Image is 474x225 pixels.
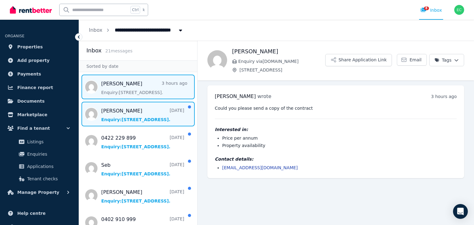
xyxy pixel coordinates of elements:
a: 0422 229 899[DATE]Enquiry:[STREET_ADDRESS]. [101,134,184,150]
a: [PERSON_NAME][DATE]Enquiry:[STREET_ADDRESS]. [101,189,184,204]
div: Inbox [420,7,442,13]
span: wrote [257,93,271,99]
a: Help centre [5,207,74,219]
span: Listings [27,138,69,145]
span: Applications [27,163,69,170]
span: Tags [434,57,451,63]
button: Find a tenant [5,122,74,134]
a: Properties [5,41,74,53]
span: Enquiry via [DOMAIN_NAME] [238,58,325,64]
span: ORGANISE [5,34,24,38]
a: [PERSON_NAME]3 hours agoEnquiry:[STREET_ADDRESS]. [101,80,187,96]
img: Paul [207,50,227,70]
a: Email [397,54,427,66]
span: Payments [17,70,41,78]
div: Sorted by date [79,60,197,72]
a: Inbox [89,27,102,33]
span: Marketplace [17,111,47,118]
li: Price per annum [222,135,457,141]
span: Enquiries [27,150,69,158]
time: 3 hours ago [431,94,457,99]
span: 8 [424,6,429,10]
a: Listings [7,136,71,148]
span: Finance report [17,84,53,91]
img: RentBetter [10,5,52,14]
span: [PERSON_NAME] [215,93,256,99]
img: Enzo Casali [454,5,464,15]
h4: Contact details: [215,156,457,162]
span: Add property [17,57,50,64]
span: Find a tenant [17,125,50,132]
span: Documents [17,97,45,105]
a: Tenant checks [7,173,71,185]
button: Tags [429,54,464,66]
a: Seb[DATE]Enquiry:[STREET_ADDRESS]. [101,162,184,177]
span: Manage Property [17,189,59,196]
a: [EMAIL_ADDRESS][DOMAIN_NAME] [222,165,298,170]
div: Open Intercom Messenger [453,204,468,219]
span: Ctrl [131,6,140,14]
button: Share Application Link [325,54,392,66]
a: Enquiries [7,148,71,160]
span: k [143,7,145,12]
a: Marketplace [5,108,74,121]
span: 21 message s [105,48,132,53]
a: Documents [5,95,74,107]
span: Help centre [17,210,46,217]
span: Properties [17,43,43,51]
h1: [PERSON_NAME] [232,47,325,56]
h4: Interested in: [215,126,457,133]
button: Manage Property [5,186,74,198]
a: [PERSON_NAME][DATE]Enquiry:[STREET_ADDRESS]. [101,107,184,123]
span: [STREET_ADDRESS] [239,67,325,73]
a: Finance report [5,81,74,94]
a: Applications [7,160,71,173]
li: Property availability [222,142,457,149]
a: Payments [5,68,74,80]
a: Add property [5,54,74,67]
h2: Inbox [86,46,102,55]
span: Email [410,57,422,63]
span: Tenant checks [27,175,69,182]
nav: Breadcrumb [79,20,193,41]
pre: Could you please send a copy of the contract [215,105,457,111]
